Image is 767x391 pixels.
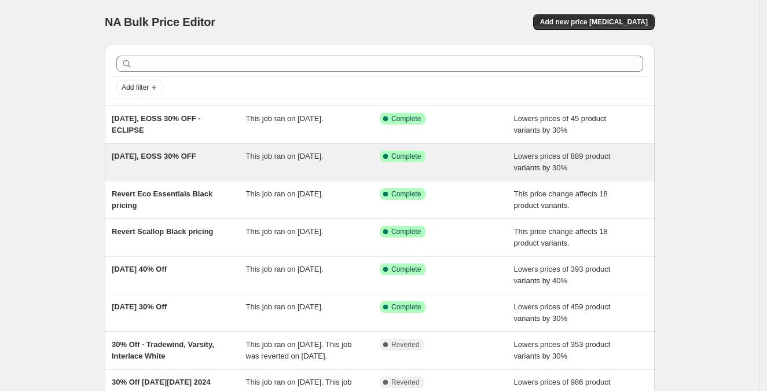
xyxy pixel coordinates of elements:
[514,302,611,323] span: Lowers prices of 459 product variants by 30%
[112,340,214,360] span: 30% Off - Tradewind, Varsity, Interlace White
[246,189,324,198] span: This job ran on [DATE].
[246,152,324,160] span: This job ran on [DATE].
[246,227,324,236] span: This job ran on [DATE].
[246,265,324,273] span: This job ran on [DATE].
[533,14,655,30] button: Add new price [MEDICAL_DATA]
[112,265,167,273] span: [DATE] 40% Off
[391,378,420,387] span: Reverted
[246,340,352,360] span: This job ran on [DATE]. This job was reverted on [DATE].
[116,81,163,94] button: Add filter
[514,227,608,247] span: This price change affects 18 product variants.
[391,227,421,236] span: Complete
[391,114,421,123] span: Complete
[112,189,212,210] span: Revert Eco Essentials Black pricing
[391,302,421,312] span: Complete
[105,16,215,28] span: NA Bulk Price Editor
[540,17,648,27] span: Add new price [MEDICAL_DATA]
[391,265,421,274] span: Complete
[391,152,421,161] span: Complete
[514,340,611,360] span: Lowers prices of 353 product variants by 30%
[122,83,149,92] span: Add filter
[391,189,421,199] span: Complete
[112,302,167,311] span: [DATE] 30% Off
[391,340,420,349] span: Reverted
[246,114,324,123] span: This job ran on [DATE].
[514,114,607,134] span: Lowers prices of 45 product variants by 30%
[112,114,201,134] span: [DATE], EOSS 30% OFF - ECLIPSE
[112,378,211,386] span: 30% Off [DATE][DATE] 2024
[112,227,214,236] span: Revert Scallop Black pricing
[246,302,324,311] span: This job ran on [DATE].
[514,152,611,172] span: Lowers prices of 889 product variants by 30%
[514,265,611,285] span: Lowers prices of 393 product variants by 40%
[112,152,196,160] span: [DATE], EOSS 30% OFF
[514,189,608,210] span: This price change affects 18 product variants.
